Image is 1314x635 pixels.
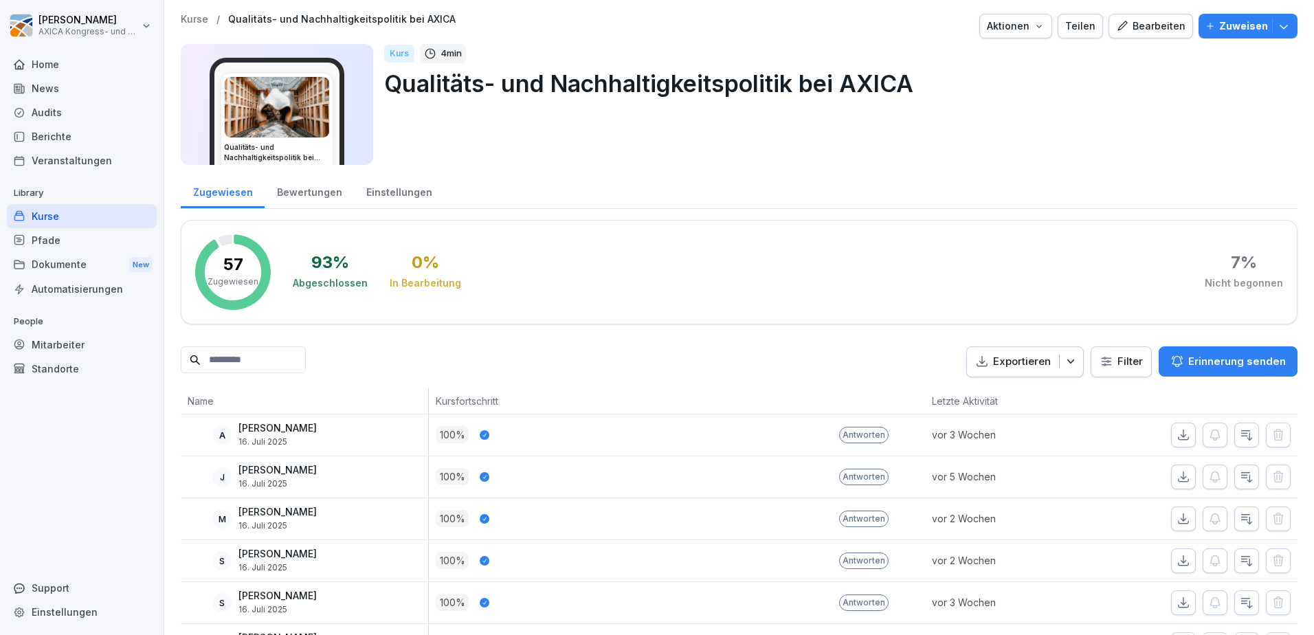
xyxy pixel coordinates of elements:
p: [PERSON_NAME] [238,465,317,476]
div: Abgeschlossen [293,276,368,290]
button: Bearbeiten [1109,14,1193,38]
p: 16. Juli 2025 [238,437,317,447]
p: [PERSON_NAME] [238,423,317,434]
button: Exportieren [966,346,1084,377]
p: Antworten [839,469,889,485]
p: Zuweisen [1219,19,1268,34]
a: Pfade [7,228,157,252]
a: Bewertungen [265,173,354,208]
p: Antworten [839,594,889,611]
p: 100 % [436,468,469,485]
button: Teilen [1058,14,1103,38]
p: vor 3 Wochen [932,595,1080,610]
p: Kursfortschritt [436,394,732,408]
img: r1d5yf18y2brqtocaitpazkm.png [225,77,329,137]
div: Aktionen [987,19,1045,34]
div: 93 % [311,254,349,271]
div: In Bearbeitung [390,276,461,290]
a: Audits [7,100,157,124]
p: 16. Juli 2025 [238,563,317,572]
a: Home [7,52,157,76]
p: Name [188,394,421,408]
a: Automatisierungen [7,277,157,301]
p: [PERSON_NAME] [238,506,317,518]
p: 16. Juli 2025 [238,479,317,489]
p: 57 [223,256,243,273]
a: Mitarbeiter [7,333,157,357]
a: DokumenteNew [7,252,157,278]
button: Zuweisen [1199,14,1298,38]
div: Teilen [1065,19,1095,34]
p: [PERSON_NAME] [238,590,317,602]
div: S [212,551,232,570]
p: 100 % [436,552,469,569]
div: Dokumente [7,252,157,278]
div: A [212,425,232,445]
p: Antworten [839,427,889,443]
p: Library [7,182,157,204]
a: Einstellungen [354,173,444,208]
p: Exportieren [993,354,1051,370]
button: Filter [1091,347,1151,377]
p: AXICA Kongress- und Tagungszentrum Pariser Platz 3 GmbH [38,27,139,36]
div: Kurs [384,45,414,63]
div: Support [7,576,157,600]
a: Berichte [7,124,157,148]
a: Zugewiesen [181,173,265,208]
h3: Qualitäts- und Nachhaltigkeitspolitik bei AXICA [224,142,330,163]
div: S [212,593,232,612]
p: vor 3 Wochen [932,427,1080,442]
div: New [129,257,153,273]
div: J [212,467,232,487]
p: / [216,14,220,25]
a: Veranstaltungen [7,148,157,172]
div: Nicht begonnen [1205,276,1283,290]
p: Qualitäts- und Nachhaltigkeitspolitik bei AXICA [384,66,1287,101]
button: Aktionen [979,14,1052,38]
div: 7 % [1231,254,1257,271]
p: 100 % [436,510,469,527]
p: [PERSON_NAME] [38,14,139,26]
a: Kurse [181,14,208,25]
button: Erinnerung senden [1159,346,1298,377]
a: Standorte [7,357,157,381]
p: 16. Juli 2025 [238,605,317,614]
p: 4 min [441,47,462,60]
p: 100 % [436,594,469,611]
p: vor 5 Wochen [932,469,1080,484]
a: Kurse [7,204,157,228]
p: vor 2 Wochen [932,553,1080,568]
p: Letzte Aktivität [932,394,1073,408]
p: Antworten [839,511,889,527]
p: Zugewiesen [208,276,258,288]
p: 100 % [436,426,469,443]
p: People [7,311,157,333]
div: M [212,509,232,528]
p: vor 2 Wochen [932,511,1080,526]
a: News [7,76,157,100]
div: Bearbeiten [1116,19,1185,34]
p: 16. Juli 2025 [238,521,317,531]
p: Antworten [839,553,889,569]
p: [PERSON_NAME] [238,548,317,560]
a: Einstellungen [7,600,157,624]
div: Filter [1100,355,1143,368]
p: Erinnerung senden [1188,354,1286,369]
a: Qualitäts- und Nachhaltigkeitspolitik bei AXICA [228,14,456,25]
